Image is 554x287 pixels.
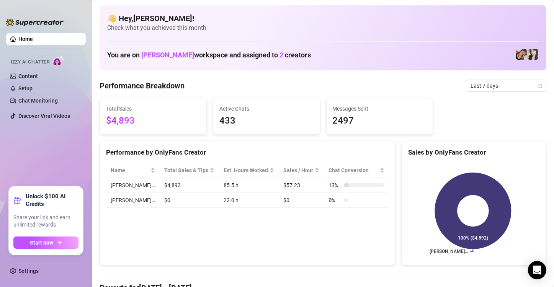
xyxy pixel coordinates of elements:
span: Izzy AI Chatter [11,59,49,66]
text: [PERSON_NAME]… [430,249,468,254]
a: Content [18,73,38,79]
span: calendar [538,83,542,88]
span: arrow-right [57,240,62,245]
img: Christina [528,49,538,60]
div: Est. Hours Worked [224,166,268,174]
td: [PERSON_NAME]… [106,193,160,208]
a: Home [18,36,33,42]
span: gift [13,196,21,204]
span: Total Sales [106,104,200,113]
span: [PERSON_NAME] [141,51,194,59]
span: Start now [30,240,54,246]
span: 433 [219,114,314,128]
div: Open Intercom Messenger [528,261,546,279]
span: 13 % [328,181,341,189]
div: Performance by OnlyFans Creator [106,147,389,158]
th: Sales / Hour [279,163,324,178]
h1: You are on workspace and assigned to creators [107,51,311,59]
a: Discover Viral Videos [18,113,70,119]
span: Active Chats [219,104,314,113]
span: Chat Conversion [328,166,378,174]
a: Settings [18,268,39,274]
td: [PERSON_NAME]… [106,178,160,193]
td: $0 [160,193,219,208]
div: Sales by OnlyFans Creator [408,147,540,158]
span: Name [111,166,149,174]
img: logo-BBDzfeDw.svg [6,18,64,26]
span: $4,893 [106,114,200,128]
th: Chat Conversion [324,163,389,178]
td: $0 [279,193,324,208]
strong: Unlock $100 AI Credits [26,192,78,208]
button: Start nowarrow-right [13,236,78,249]
td: 85.5 h [219,178,279,193]
span: 2497 [333,114,427,128]
span: Messages Sent [333,104,427,113]
td: 22.0 h [219,193,279,208]
span: 0 % [328,196,341,204]
span: Sales / Hour [283,166,313,174]
h4: 👋 Hey, [PERSON_NAME] ! [107,13,539,24]
a: Chat Monitoring [18,98,58,104]
span: Last 7 days [471,80,542,91]
a: Setup [18,85,33,91]
span: 2 [279,51,283,59]
span: Share your link and earn unlimited rewards [13,214,78,229]
h4: Performance Breakdown [100,80,185,91]
span: Check what you achieved this month [107,24,539,32]
td: $57.23 [279,178,324,193]
td: $4,893 [160,178,219,193]
img: Christina [516,49,527,60]
th: Total Sales & Tips [160,163,219,178]
img: AI Chatter [52,55,64,67]
span: Total Sales & Tips [164,166,208,174]
th: Name [106,163,160,178]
